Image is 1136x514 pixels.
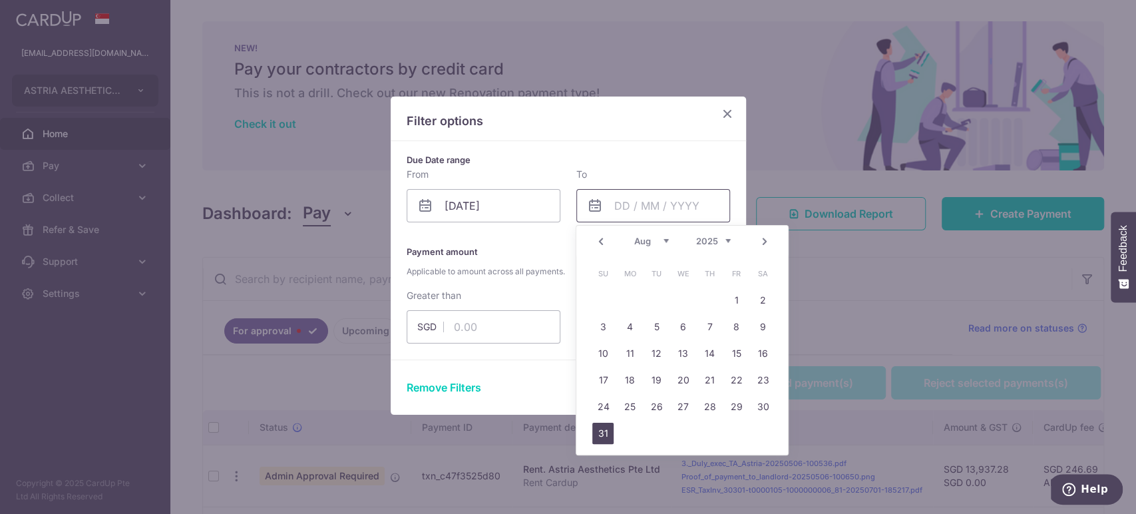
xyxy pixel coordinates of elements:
[592,423,614,444] a: 31
[407,168,429,181] label: From
[672,396,693,417] a: 27
[646,370,667,391] a: 19
[646,396,667,417] a: 26
[672,370,693,391] a: 20
[752,396,773,417] a: 30
[592,370,614,391] a: 17
[592,263,614,284] span: Sunday
[725,263,747,284] span: Friday
[752,263,773,284] span: Saturday
[752,290,773,311] a: 2
[592,234,608,250] a: Prev
[646,263,667,284] span: Tuesday
[592,396,614,417] a: 24
[646,316,667,338] a: 5
[619,316,640,338] a: 4
[752,343,773,364] a: 16
[752,370,773,391] a: 23
[1117,225,1129,272] span: Feedback
[672,343,693,364] a: 13
[407,380,481,395] button: Remove Filters
[699,263,720,284] span: Thursday
[672,316,693,338] a: 6
[725,316,747,338] a: 8
[725,343,747,364] a: 15
[407,265,730,278] span: Applicable to amount across all payments.
[619,263,640,284] span: Monday
[407,113,730,130] p: Filter options
[619,343,640,364] a: 11
[619,370,640,391] a: 18
[407,310,560,344] input: 0.00
[699,316,720,338] a: 7
[407,189,560,222] input: DD / MM / YYYY
[699,343,720,364] a: 14
[699,370,720,391] a: 21
[752,316,773,338] a: 9
[699,396,720,417] a: 28
[407,244,730,278] p: Payment amount
[407,152,730,168] p: Due Date range
[1051,474,1123,507] iframe: Opens a widget where you can find more information
[719,106,735,122] button: Close
[592,316,614,338] a: 3
[576,168,587,181] label: To
[1111,212,1136,302] button: Feedback - Show survey
[725,370,747,391] a: 22
[646,343,667,364] a: 12
[619,396,640,417] a: 25
[592,343,614,364] a: 10
[576,189,730,222] input: DD / MM / YYYY
[417,320,444,334] span: SGD
[756,234,772,250] a: Next
[725,396,747,417] a: 29
[407,289,461,302] label: Greater than
[672,263,693,284] span: Wednesday
[725,290,747,311] a: 1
